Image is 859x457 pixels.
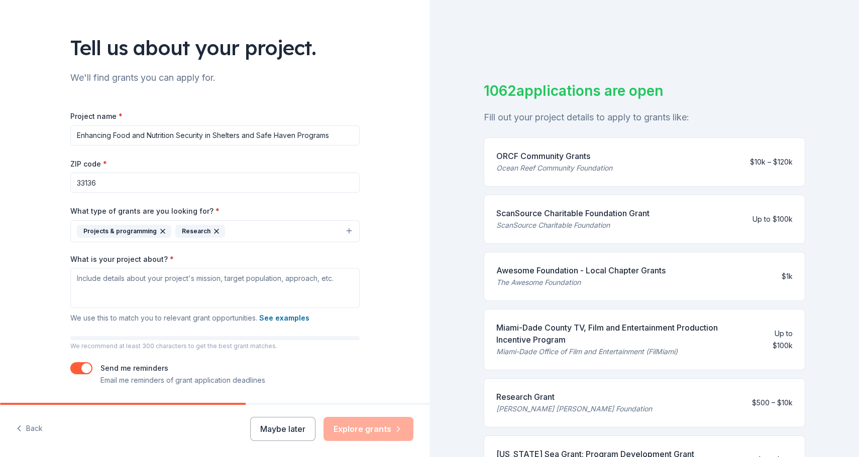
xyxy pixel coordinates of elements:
div: We'll find grants you can apply for. [70,70,360,86]
button: Projects & programmingResearch [70,220,360,242]
label: What type of grants are you looking for? [70,206,220,216]
div: ScanSource Charitable Foundation [496,219,650,231]
button: See examples [259,312,309,324]
div: Research [175,225,225,238]
button: Maybe later [250,417,315,441]
div: $1k [782,270,793,282]
div: ScanSource Charitable Foundation Grant [496,207,650,219]
div: Research Grant [496,391,652,403]
div: The Awesome Foundation [496,276,666,288]
p: We recommend at least 300 characters to get the best grant matches. [70,342,360,350]
button: Back [16,418,43,439]
div: Awesome Foundation - Local Chapter Grants [496,264,666,276]
div: [PERSON_NAME] [PERSON_NAME] Foundation [496,403,652,415]
div: ORCF Community Grants [496,150,612,162]
label: Send me reminders [100,364,168,372]
div: Tell us about your project. [70,34,360,62]
div: 1062 applications are open [484,80,805,101]
label: What is your project about? [70,254,174,264]
div: $500 – $10k [752,397,793,409]
div: Projects & programming [77,225,171,238]
label: Project name [70,111,123,121]
div: Up to $100k [753,213,793,225]
p: Email me reminders of grant application deadlines [100,374,265,386]
div: Fill out your project details to apply to grants like: [484,109,805,125]
div: $10k – $120k [750,156,793,168]
div: Miami-Dade Office of Film and Entertainment (FilMiami) [496,346,750,358]
div: Ocean Reef Community Foundation [496,162,612,174]
input: After school program [70,125,360,145]
span: We use this to match you to relevant grant opportunities. [70,314,309,322]
div: Up to $100k [758,328,792,352]
div: Miami-Dade County TV, Film and Entertainment Production Incentive Program [496,322,750,346]
label: ZIP code [70,159,107,169]
input: 12345 (U.S. only) [70,173,360,193]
